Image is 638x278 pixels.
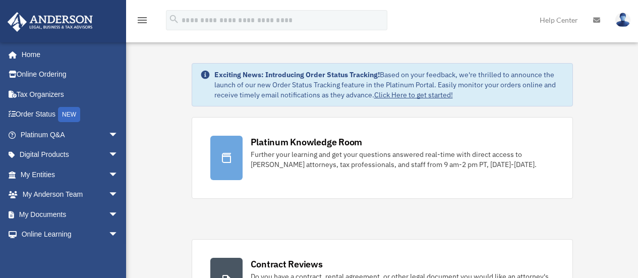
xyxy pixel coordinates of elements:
[7,145,134,165] a: Digital Productsarrow_drop_down
[214,70,380,79] strong: Exciting News: Introducing Order Status Tracking!
[251,136,363,148] div: Platinum Knowledge Room
[108,125,129,145] span: arrow_drop_down
[7,225,134,245] a: Online Learningarrow_drop_down
[7,125,134,145] a: Platinum Q&Aarrow_drop_down
[7,204,134,225] a: My Documentsarrow_drop_down
[7,84,134,104] a: Tax Organizers
[7,164,134,185] a: My Entitiesarrow_drop_down
[108,204,129,225] span: arrow_drop_down
[5,12,96,32] img: Anderson Advisors Platinum Portal
[615,13,630,27] img: User Pic
[108,185,129,205] span: arrow_drop_down
[251,149,554,170] div: Further your learning and get your questions answered real-time with direct access to [PERSON_NAM...
[58,107,80,122] div: NEW
[251,258,323,270] div: Contract Reviews
[214,70,564,100] div: Based on your feedback, we're thrilled to announce the launch of our new Order Status Tracking fe...
[192,117,573,199] a: Platinum Knowledge Room Further your learning and get your questions answered real-time with dire...
[136,14,148,26] i: menu
[108,145,129,165] span: arrow_drop_down
[108,164,129,185] span: arrow_drop_down
[168,14,180,25] i: search
[7,44,129,65] a: Home
[7,185,134,205] a: My Anderson Teamarrow_drop_down
[108,225,129,245] span: arrow_drop_down
[7,104,134,125] a: Order StatusNEW
[136,18,148,26] a: menu
[374,90,453,99] a: Click Here to get started!
[7,65,134,85] a: Online Ordering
